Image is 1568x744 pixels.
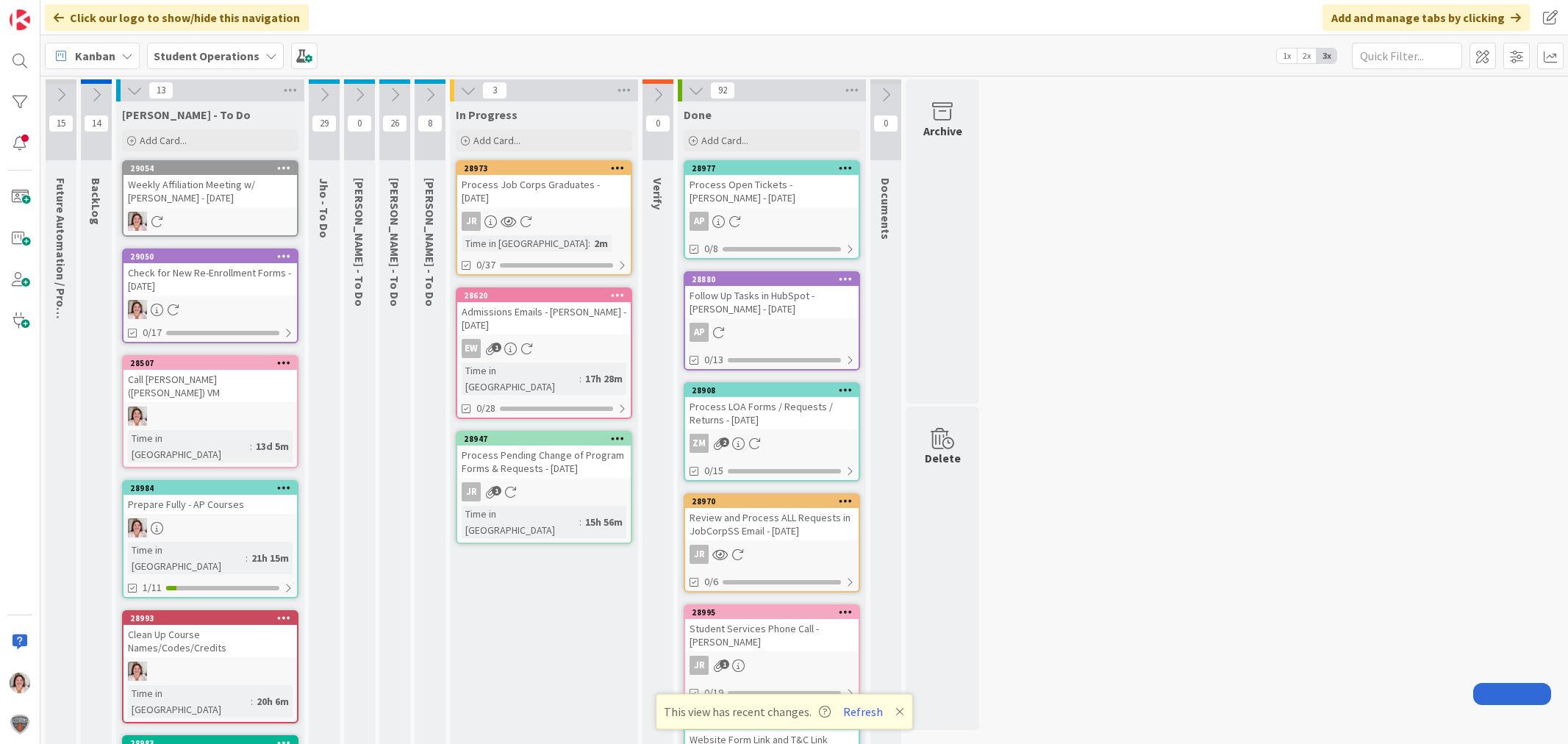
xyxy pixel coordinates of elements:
[10,714,30,734] img: avatar
[123,612,297,625] div: 28993
[49,115,74,132] span: 15
[143,580,162,595] span: 1/11
[690,212,709,231] div: AP
[482,82,507,99] span: 3
[492,486,501,496] span: 1
[123,250,297,263] div: 29050
[704,574,718,590] span: 0/6
[456,107,518,122] span: In Progress
[123,495,297,514] div: Prepare Fully - AP Courses
[84,115,109,132] span: 14
[462,212,481,231] div: JR
[128,685,251,718] div: Time in [GEOGRAPHIC_DATA]
[457,289,631,335] div: 28620Admissions Emails - [PERSON_NAME] - [DATE]
[685,175,859,207] div: Process Open Tickets - [PERSON_NAME] - [DATE]
[462,235,588,251] div: Time in [GEOGRAPHIC_DATA]
[457,446,631,478] div: Process Pending Change of Program Forms & Requests - [DATE]
[685,273,859,318] div: 28880Follow Up Tasks in HubSpot - [PERSON_NAME] - [DATE]
[123,175,297,207] div: Weekly Affiliation Meeting w/ [PERSON_NAME] - [DATE]
[685,656,859,675] div: JR
[123,263,297,296] div: Check for New Re-Enrollment Forms - [DATE]
[925,449,961,467] div: Delete
[685,508,859,540] div: Review and Process ALL Requests in JobCorpSS Email - [DATE]
[685,212,859,231] div: AP
[352,178,367,307] span: Zaida - To Do
[128,518,147,537] img: EW
[130,163,297,174] div: 29054
[685,495,859,508] div: 28970
[457,289,631,302] div: 28620
[704,463,723,479] span: 0/15
[130,483,297,493] div: 28984
[645,115,670,132] span: 0
[838,702,888,721] button: Refresh
[685,606,859,619] div: 28995
[423,178,437,307] span: Amanda - To Do
[123,162,297,207] div: 29054Weekly Affiliation Meeting w/ [PERSON_NAME] - [DATE]
[464,434,631,444] div: 28947
[123,662,297,681] div: EW
[873,115,898,132] span: 0
[457,482,631,501] div: JR
[45,4,309,31] div: Click our logo to show/hide this navigation
[664,703,831,720] span: This view has recent changes.
[684,107,712,122] span: Done
[685,545,859,564] div: JR
[387,178,402,307] span: Eric - To Do
[123,482,297,514] div: 28984Prepare Fully - AP Courses
[685,434,859,453] div: ZM
[1277,49,1297,63] span: 1x
[148,82,173,99] span: 13
[579,514,581,530] span: :
[54,178,68,378] span: Future Automation / Process Building
[128,212,147,231] img: EW
[692,496,859,507] div: 28970
[123,612,297,657] div: 28993Clean Up Course Names/Codes/Credits
[457,432,631,446] div: 28947
[248,550,293,566] div: 21h 15m
[457,162,631,207] div: 28973Process Job Corps Graduates - [DATE]
[685,397,859,429] div: Process LOA Forms / Requests / Returns - [DATE]
[588,235,590,251] span: :
[457,212,631,231] div: JR
[462,339,481,358] div: EW
[720,659,729,669] span: 1
[476,401,495,416] span: 0/28
[123,300,297,319] div: EW
[418,115,443,132] span: 8
[1297,49,1317,63] span: 2x
[704,685,723,701] span: 0/19
[123,250,297,296] div: 29050Check for New Re-Enrollment Forms - [DATE]
[457,432,631,478] div: 28947Process Pending Change of Program Forms & Requests - [DATE]
[10,673,30,693] img: EW
[123,518,297,537] div: EW
[154,49,259,63] b: Student Operations
[128,430,250,462] div: Time in [GEOGRAPHIC_DATA]
[692,607,859,618] div: 28995
[690,656,709,675] div: JR
[122,107,251,122] span: Emilie - To Do
[457,175,631,207] div: Process Job Corps Graduates - [DATE]
[581,514,626,530] div: 15h 56m
[685,384,859,429] div: 28908Process LOA Forms / Requests / Returns - [DATE]
[130,358,297,368] div: 28507
[75,47,115,65] span: Kanban
[685,606,859,651] div: 28995Student Services Phone Call - [PERSON_NAME]
[581,371,626,387] div: 17h 28m
[701,134,748,147] span: Add Card...
[685,619,859,651] div: Student Services Phone Call - [PERSON_NAME]
[123,162,297,175] div: 29054
[464,290,631,301] div: 28620
[457,339,631,358] div: EW
[476,257,495,273] span: 0/37
[710,82,735,99] span: 92
[457,162,631,175] div: 28973
[317,178,332,238] span: Jho - To Do
[462,482,481,501] div: JR
[690,545,709,564] div: JR
[462,506,579,538] div: Time in [GEOGRAPHIC_DATA]
[130,613,297,623] div: 28993
[457,302,631,335] div: Admissions Emails - [PERSON_NAME] - [DATE]
[128,662,147,681] img: EW
[923,122,962,140] div: Archive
